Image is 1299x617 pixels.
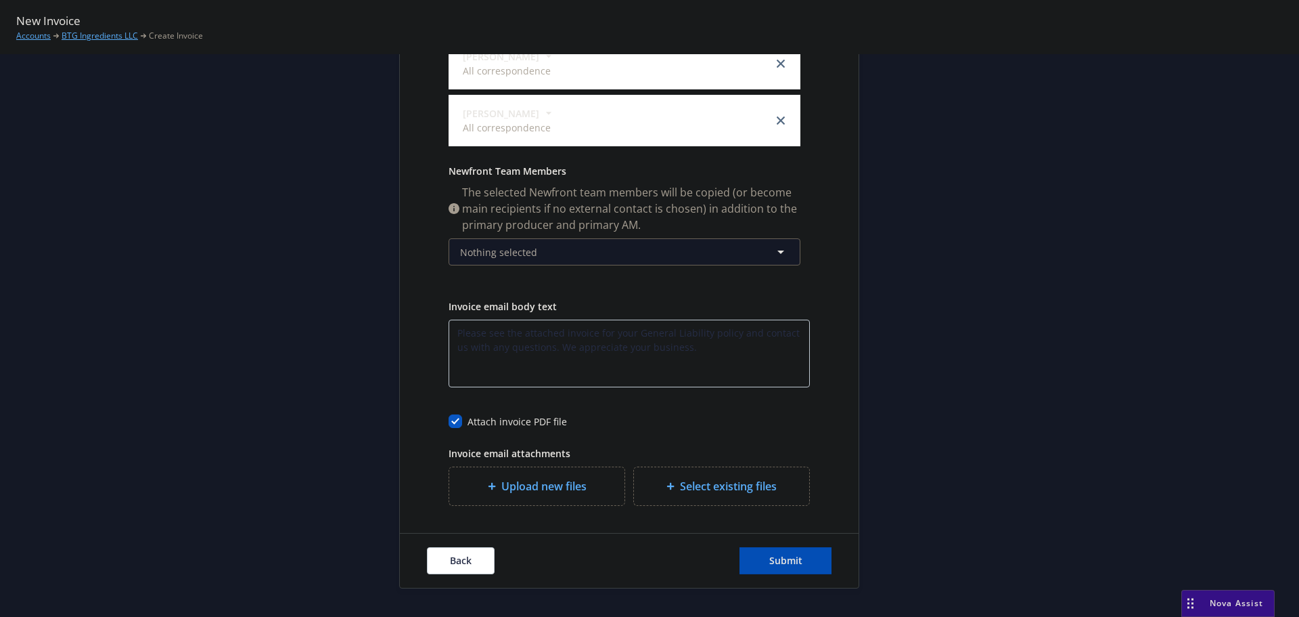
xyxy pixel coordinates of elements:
[463,50,539,63] strong: [PERSON_NAME]
[449,165,566,177] span: Newfront Team Members
[449,300,557,313] span: Invoice email body text
[62,30,138,42] a: BTG Ingredients LLC
[680,478,777,494] span: Select existing files
[1181,590,1275,617] button: Nova Assist
[460,245,537,259] span: Nothing selected
[468,414,567,429] div: Attach invoice PDF file
[739,547,831,574] button: Submit
[16,12,81,30] span: New Invoice
[463,107,539,120] strong: [PERSON_NAME]
[773,112,789,129] a: close
[462,184,800,233] span: The selected Newfront team members will be copied (or become main recipients if no external conta...
[1210,597,1263,609] span: Nova Assist
[463,64,551,78] span: All correspondence
[1182,591,1199,616] div: Drag to move
[449,447,570,460] span: Invoice email attachments
[427,547,495,574] button: Back
[633,467,810,506] div: Select existing files
[16,30,51,42] a: Accounts
[449,320,810,387] textarea: Enter a description...
[773,56,789,72] a: close
[449,467,625,506] div: Upload new files
[450,554,472,567] span: Back
[449,238,800,265] button: Nothing selected
[501,478,587,494] span: Upload new files
[769,554,802,567] span: Submit
[463,121,551,135] span: All correspondence
[149,30,203,42] span: Create Invoice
